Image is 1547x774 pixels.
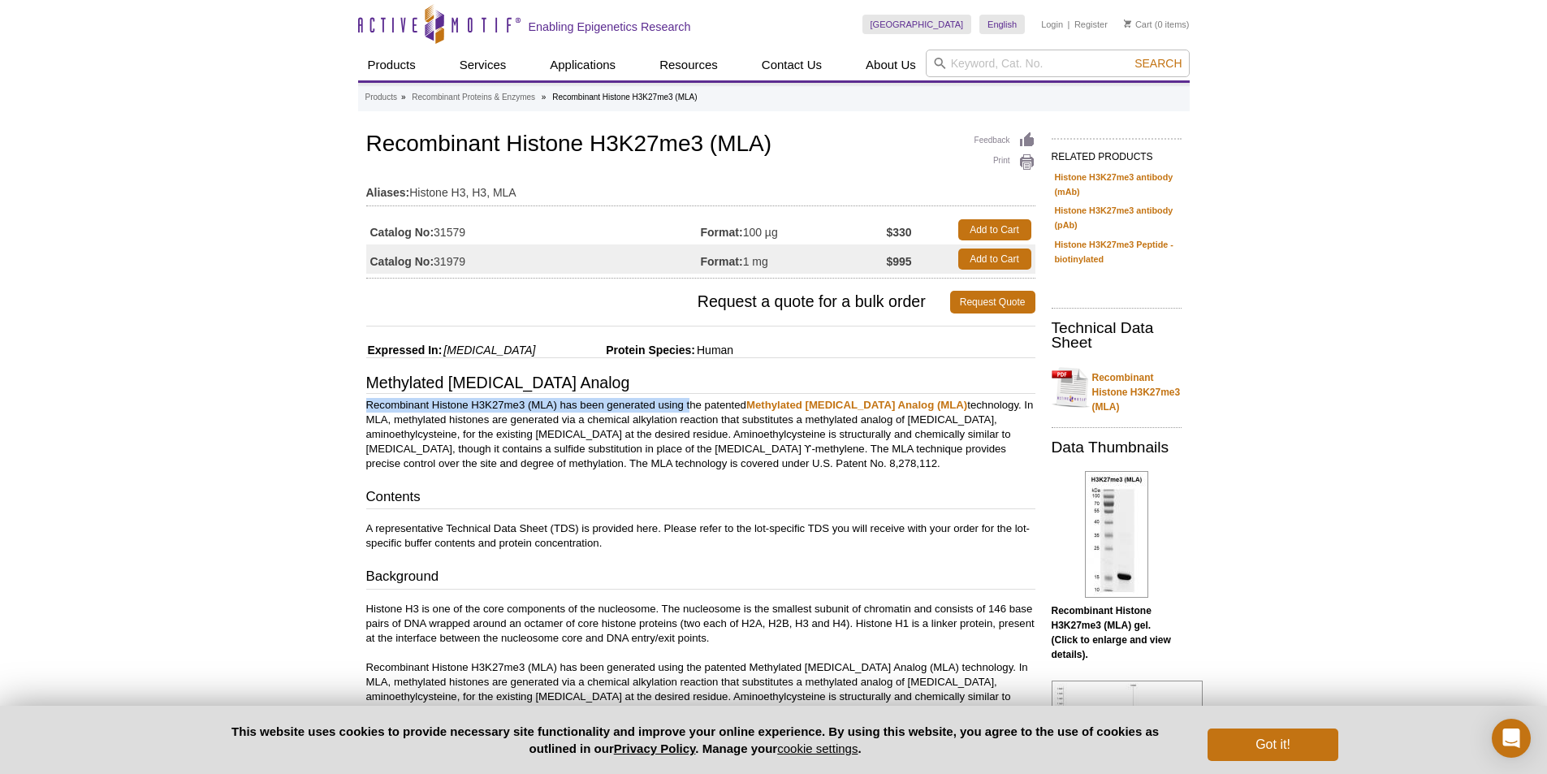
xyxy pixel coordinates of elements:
[974,154,1035,171] a: Print
[540,50,625,80] a: Applications
[1052,321,1182,350] h2: Technical Data Sheet
[650,50,728,80] a: Resources
[614,742,696,755] a: Privacy Policy
[856,50,926,80] a: About Us
[552,93,697,102] li: Recombinant Histone H3K27me3 (MLA)
[1055,170,1178,199] a: Histone H3K27me3 antibody (mAb)
[777,742,858,755] button: cookie settings
[926,50,1190,77] input: Keyword, Cat. No.
[366,602,1035,733] p: Histone H3 is one of the core components of the nucleosome. The nucleosome is the smallest subuni...
[950,291,1035,313] a: Request Quote
[752,50,832,80] a: Contact Us
[366,175,1035,201] td: Histone H3, H3, MLA
[1130,56,1186,71] button: Search
[1068,15,1070,34] li: |
[1124,15,1190,34] li: (0 items)
[746,399,967,411] a: Methylated [MEDICAL_DATA] Analog (MLA)
[366,375,1035,395] h3: Methylated [MEDICAL_DATA] Analog
[1055,237,1178,266] a: Histone H3K27me3 Peptide - biotinylated
[1052,440,1182,455] h2: Data Thumbnails
[366,521,1035,551] p: A representative Technical Data Sheet (TDS) is provided here. Please refer to the lot-specific TD...
[886,225,911,240] strong: $330
[701,225,743,240] strong: Format:
[1052,138,1182,167] h2: RELATED PRODUCTS
[366,567,1035,590] h3: Background
[1041,19,1063,30] a: Login
[366,244,701,274] td: 31979
[529,19,691,34] h2: Enabling Epigenetics Research
[974,132,1035,149] a: Feedback
[1124,19,1152,30] a: Cart
[886,254,911,269] strong: $995
[366,215,701,244] td: 31579
[450,50,516,80] a: Services
[1124,19,1131,28] img: Your Cart
[1492,719,1531,758] div: Open Intercom Messenger
[862,15,972,34] a: [GEOGRAPHIC_DATA]
[1085,471,1148,598] img: Recombinant Histone H3K27me3 (MLA) gel.
[1055,203,1178,232] a: Histone H3K27me3 antibody (pAb)
[701,244,887,274] td: 1 mg
[412,90,535,105] a: Recombinant Proteins & Enzymes
[1052,361,1182,414] a: Recombinant Histone H3K27me3 (MLA)
[366,185,410,200] strong: Aliases:
[1074,19,1108,30] a: Register
[366,398,1035,471] p: Recombinant Histone H3K27me3 (MLA) has been generated using the patented technology. In MLA, meth...
[366,291,950,313] span: Request a quote for a bulk order
[1052,603,1182,662] p: (Click to enlarge and view details).
[979,15,1025,34] a: English
[365,90,397,105] a: Products
[1208,729,1337,761] button: Got it!
[701,254,743,269] strong: Format:
[1134,57,1182,70] span: Search
[210,723,1182,757] p: This website uses cookies to provide necessary site functionality and improve your online experie...
[1052,605,1152,631] b: Recombinant Histone H3K27me3 (MLA) gel.
[695,344,733,357] span: Human
[538,344,695,357] span: Protein Species:
[366,487,1035,510] h3: Contents
[443,344,535,357] i: [MEDICAL_DATA]
[366,344,443,357] span: Expressed In:
[958,249,1031,270] a: Add to Cart
[366,132,1035,159] h1: Recombinant Histone H3K27me3 (MLA)
[958,219,1031,240] a: Add to Cart
[542,93,547,102] li: »
[358,50,426,80] a: Products
[701,215,887,244] td: 100 µg
[370,254,434,269] strong: Catalog No:
[370,225,434,240] strong: Catalog No:
[401,93,406,102] li: »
